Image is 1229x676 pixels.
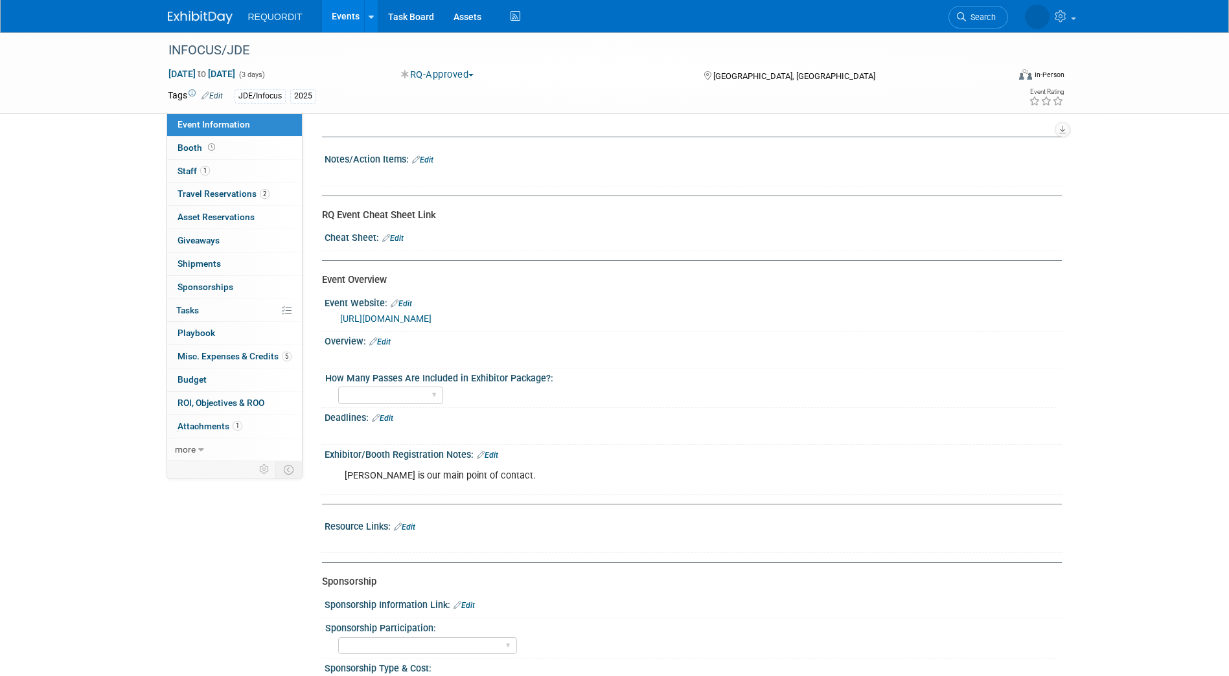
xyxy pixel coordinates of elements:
[201,91,223,100] a: Edit
[238,71,265,79] span: (3 days)
[178,166,210,176] span: Staff
[178,212,255,222] span: Asset Reservations
[948,6,1008,28] a: Search
[167,392,302,414] a: ROI, Objectives & ROO
[325,150,1062,166] div: Notes/Action Items:
[167,229,302,252] a: Giveaways
[167,415,302,438] a: Attachments1
[178,119,250,130] span: Event Information
[178,328,215,338] span: Playbook
[966,12,996,22] span: Search
[325,293,1062,310] div: Event Website:
[275,461,302,478] td: Toggle Event Tabs
[325,659,1062,675] div: Sponsorship Type & Cost:
[290,89,316,103] div: 2025
[412,155,433,164] a: Edit
[322,575,1052,589] div: Sponsorship
[396,68,479,82] button: RQ-Approved
[391,299,412,308] a: Edit
[167,276,302,299] a: Sponsorships
[477,451,498,460] a: Edit
[167,206,302,229] a: Asset Reservations
[1034,70,1064,80] div: In-Person
[167,368,302,391] a: Budget
[164,39,989,62] div: INFOCUS/JDE
[325,368,1056,385] div: How Many Passes Are Included in Exhibitor Package?:
[178,282,233,292] span: Sponsorships
[233,421,242,431] span: 1
[178,421,242,431] span: Attachments
[372,414,393,423] a: Edit
[325,618,1056,635] div: Sponsorship Participation:
[167,299,302,322] a: Tasks
[178,142,218,153] span: Booth
[325,595,1062,612] div: Sponsorship Information Link:
[282,352,292,361] span: 5
[325,517,1062,534] div: Resource Links:
[200,166,210,175] span: 1
[394,523,415,532] a: Edit
[325,408,1062,425] div: Deadlines:
[168,89,223,104] td: Tags
[175,444,196,455] span: more
[713,71,875,81] span: [GEOGRAPHIC_DATA], [GEOGRAPHIC_DATA]
[932,67,1065,87] div: Event Format
[167,137,302,159] a: Booth
[325,445,1062,462] div: Exhibitor/Booth Registration Notes:
[196,69,208,79] span: to
[178,258,221,269] span: Shipments
[167,322,302,344] a: Playbook
[1019,69,1032,80] img: Format-Inperson.png
[1025,5,1050,29] img: Lexie Buckley
[167,253,302,275] a: Shipments
[325,332,1062,348] div: Overview:
[336,463,919,489] div: [PERSON_NAME] is our main point of contact.
[178,188,270,199] span: Travel Reservations
[168,11,233,24] img: ExhibitDay
[178,398,264,408] span: ROI, Objectives & ROO
[167,183,302,205] a: Travel Reservations2
[322,273,1052,287] div: Event Overview
[253,461,276,478] td: Personalize Event Tab Strip
[167,160,302,183] a: Staff1
[168,68,236,80] span: [DATE] [DATE]
[205,142,218,152] span: Booth not reserved yet
[167,438,302,461] a: more
[340,313,431,324] a: [URL][DOMAIN_NAME]
[260,189,270,199] span: 2
[248,12,303,22] span: REQUORDIT
[176,305,199,315] span: Tasks
[382,234,404,243] a: Edit
[167,345,302,368] a: Misc. Expenses & Credits5
[178,235,220,245] span: Giveaways
[178,374,207,385] span: Budget
[454,601,475,610] a: Edit
[178,351,292,361] span: Misc. Expenses & Credits
[1029,89,1064,95] div: Event Rating
[369,337,391,346] a: Edit
[235,89,286,103] div: JDE/Infocus
[322,208,1052,222] div: RQ Event Cheat Sheet Link
[325,228,1062,245] div: Cheat Sheet:
[167,113,302,136] a: Event Information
